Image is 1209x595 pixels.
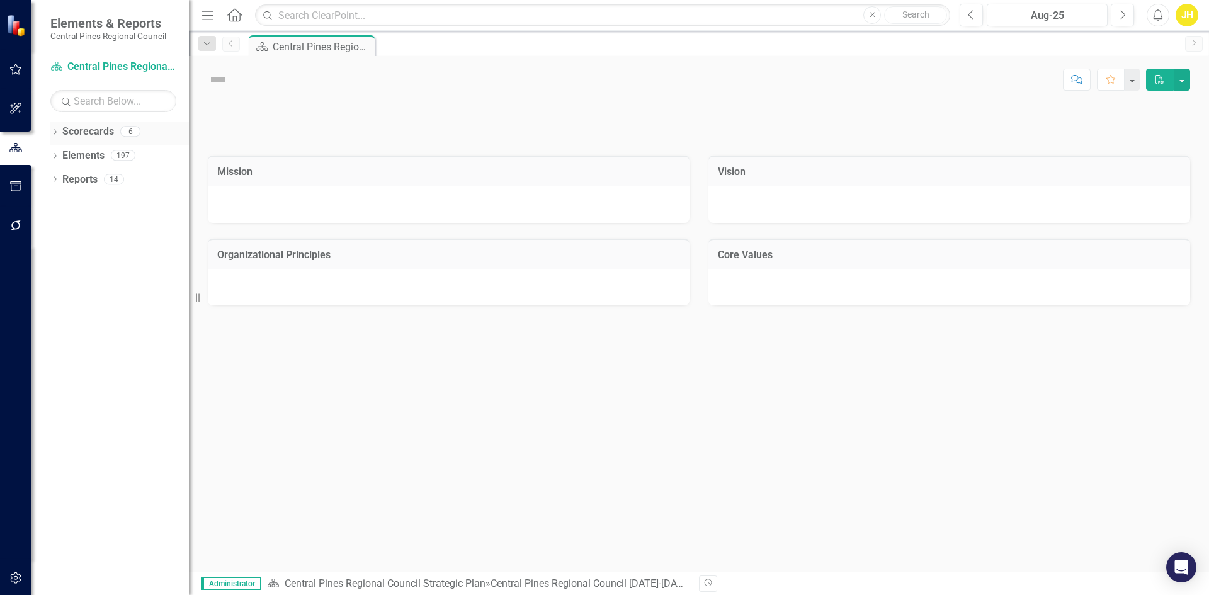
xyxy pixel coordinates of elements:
[987,4,1108,26] button: Aug-25
[902,9,929,20] span: Search
[6,14,28,37] img: ClearPoint Strategy
[104,174,124,184] div: 14
[1166,552,1196,582] div: Open Intercom Messenger
[267,577,690,591] div: »
[62,125,114,139] a: Scorecards
[884,6,947,24] button: Search
[217,166,680,178] h3: Mission
[718,166,1181,178] h3: Vision
[62,173,98,187] a: Reports
[718,249,1181,261] h3: Core Values
[285,577,485,589] a: Central Pines Regional Council Strategic Plan
[991,8,1103,23] div: Aug-25
[491,577,844,589] div: Central Pines Regional Council [DATE]-[DATE] Strategic Business Plan Summary
[208,70,228,90] img: Not Defined
[50,31,166,41] small: Central Pines Regional Council
[201,577,261,590] span: Administrator
[217,249,680,261] h3: Organizational Principles
[1176,4,1198,26] button: JH
[62,149,105,163] a: Elements
[111,150,135,161] div: 197
[255,4,950,26] input: Search ClearPoint...
[50,16,166,31] span: Elements & Reports
[120,127,140,137] div: 6
[273,39,372,55] div: Central Pines Regional Council [DATE]-[DATE] Strategic Business Plan Summary
[50,90,176,112] input: Search Below...
[50,60,176,74] a: Central Pines Regional Council Strategic Plan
